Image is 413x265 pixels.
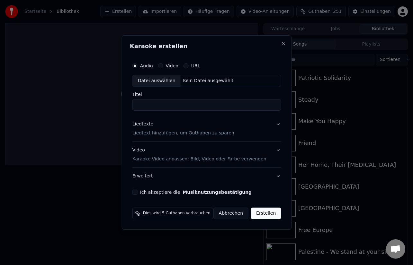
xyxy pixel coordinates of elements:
label: Titel [132,92,281,97]
div: Kein Datei ausgewählt [180,78,236,84]
button: Abbrechen [213,208,248,219]
p: Liedtext hinzufügen, um Guthaben zu sparen [132,130,234,136]
div: Video [132,147,266,162]
label: Video [166,64,178,68]
div: Liedtexte [132,121,153,127]
label: URL [191,64,200,68]
label: Ich akzeptiere die [140,190,251,194]
div: Datei auswählen [132,75,180,87]
p: Karaoke-Video anpassen: Bild, Video oder Farbe verwenden [132,156,266,162]
button: Erweitert [132,168,281,184]
button: LiedtexteLiedtext hinzufügen, um Guthaben zu sparen [132,116,281,141]
button: Ich akzeptiere die [183,190,252,194]
button: VideoKaraoke-Video anpassen: Bild, Video oder Farbe verwenden [132,142,281,167]
button: Erstellen [251,208,281,219]
label: Audio [140,64,153,68]
h2: Karaoke erstellen [130,43,283,49]
span: Dies wird 5 Guthaben verbrauchen [143,211,210,216]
